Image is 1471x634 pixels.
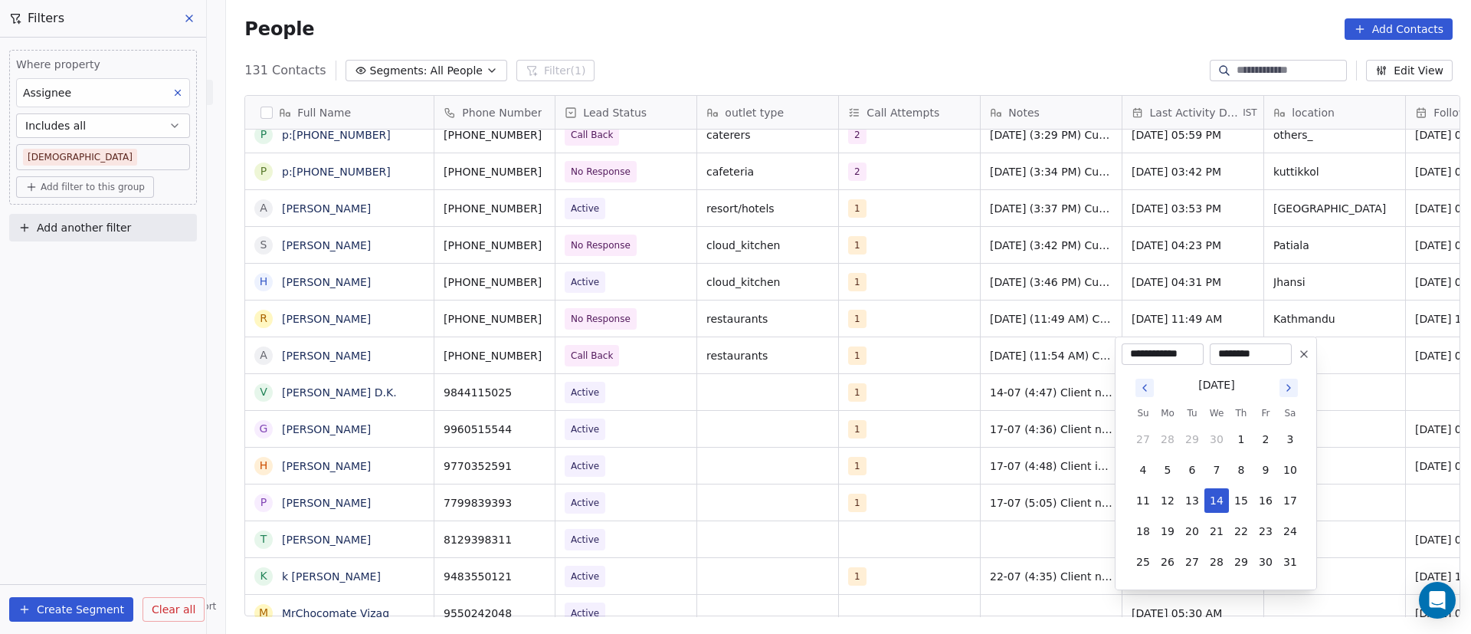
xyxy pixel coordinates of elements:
[1131,458,1155,482] button: 4
[1131,488,1155,513] button: 11
[1204,519,1229,544] button: 21
[1253,488,1278,513] button: 16
[1229,427,1253,452] button: 1
[1229,458,1253,482] button: 8
[1229,488,1253,513] button: 15
[1180,488,1204,513] button: 13
[1278,458,1302,482] button: 10
[1180,427,1204,452] button: 29
[1253,427,1278,452] button: 2
[1253,519,1278,544] button: 23
[1253,550,1278,574] button: 30
[1134,377,1155,399] button: Go to previous month
[1204,458,1229,482] button: 7
[1155,406,1180,421] th: Monday
[1253,458,1278,482] button: 9
[1278,519,1302,544] button: 24
[1180,406,1204,421] th: Tuesday
[1180,519,1204,544] button: 20
[1155,488,1180,513] button: 12
[1155,519,1180,544] button: 19
[1180,458,1204,482] button: 6
[1204,406,1229,421] th: Wednesday
[1204,427,1229,452] button: 30
[1278,406,1302,421] th: Saturday
[1229,550,1253,574] button: 29
[1131,427,1155,452] button: 27
[1229,519,1253,544] button: 22
[1155,458,1180,482] button: 5
[1155,427,1180,452] button: 28
[1278,377,1299,399] button: Go to next month
[1278,550,1302,574] button: 31
[1131,406,1155,421] th: Sunday
[1180,550,1204,574] button: 27
[1204,488,1229,513] button: 14
[1204,550,1229,574] button: 28
[1198,377,1234,393] div: [DATE]
[1278,488,1302,513] button: 17
[1131,550,1155,574] button: 25
[1253,406,1278,421] th: Friday
[1131,519,1155,544] button: 18
[1278,427,1302,452] button: 3
[1155,550,1180,574] button: 26
[1229,406,1253,421] th: Thursday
